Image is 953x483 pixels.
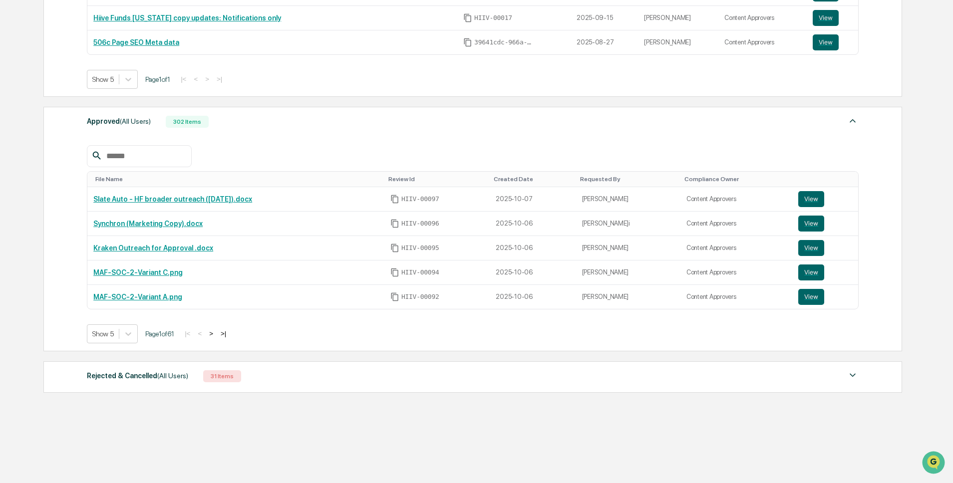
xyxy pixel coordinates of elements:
[680,285,792,309] td: Content Approvers
[798,289,852,305] a: View
[463,38,472,47] span: Copy Id
[170,79,182,91] button: Start new chat
[6,122,68,140] a: 🖐️Preclearance
[6,141,67,159] a: 🔎Data Lookup
[20,145,63,155] span: Data Lookup
[463,13,472,22] span: Copy Id
[490,236,576,260] td: 2025-10-06
[166,116,209,128] div: 302 Items
[390,292,399,301] span: Copy Id
[798,264,824,280] button: View
[10,127,18,135] div: 🖐️
[191,75,201,83] button: <
[474,14,512,22] span: HIIV-00017
[847,115,859,127] img: caret
[10,76,28,94] img: 1746055101610-c473b297-6a78-478c-a979-82029cc54cd1
[576,236,680,260] td: [PERSON_NAME]
[218,329,229,338] button: >|
[10,146,18,154] div: 🔎
[800,176,854,183] div: Toggle SortBy
[571,30,638,54] td: 2025-08-27
[390,268,399,277] span: Copy Id
[813,34,839,50] button: View
[576,187,680,212] td: [PERSON_NAME]
[178,75,189,83] button: |<
[401,195,439,203] span: HIIV-00097
[401,220,439,228] span: HIIV-00096
[576,212,680,236] td: [PERSON_NAME]i
[34,76,164,86] div: Start new chat
[571,6,638,30] td: 2025-09-15
[490,212,576,236] td: 2025-10-06
[401,293,439,301] span: HIIV-00092
[120,117,151,125] span: (All Users)
[921,450,948,477] iframe: Open customer support
[798,191,852,207] a: View
[390,195,399,204] span: Copy Id
[214,75,225,83] button: >|
[798,216,824,232] button: View
[474,38,534,46] span: 39641cdc-966a-4e65-879f-2a6a777944d8
[576,285,680,309] td: [PERSON_NAME]
[388,176,486,183] div: Toggle SortBy
[195,329,205,338] button: <
[93,195,252,203] a: Slate Auto - HF broader outreach ([DATE]).docx
[93,14,281,22] a: Hiive Funds [US_STATE] copy updates: Notifications only
[490,260,576,285] td: 2025-10-06
[580,176,676,183] div: Toggle SortBy
[490,285,576,309] td: 2025-10-06
[72,127,80,135] div: 🗄️
[798,240,852,256] a: View
[390,243,399,252] span: Copy Id
[82,126,124,136] span: Attestations
[70,169,121,177] a: Powered byPylon
[813,10,839,26] button: View
[798,289,824,305] button: View
[718,30,806,54] td: Content Approvers
[684,176,788,183] div: Toggle SortBy
[798,264,852,280] a: View
[718,6,806,30] td: Content Approvers
[798,191,824,207] button: View
[87,115,151,128] div: Approved
[638,6,718,30] td: [PERSON_NAME]
[680,212,792,236] td: Content Approvers
[813,34,853,50] a: View
[576,260,680,285] td: [PERSON_NAME]
[813,10,853,26] a: View
[93,38,179,46] a: 506c Page SEO Meta data
[798,216,852,232] a: View
[206,329,216,338] button: >
[87,369,188,382] div: Rejected & Cancelled
[93,268,183,276] a: MAF-SOC-2-Variant C.png
[20,126,64,136] span: Preclearance
[95,176,380,183] div: Toggle SortBy
[401,268,439,276] span: HIIV-00094
[680,236,792,260] td: Content Approvers
[93,244,213,252] a: Kraken Outreach for Approval .docx
[93,293,182,301] a: MAF-SOC-2-Variant A.png
[680,187,792,212] td: Content Approvers
[157,372,188,380] span: (All Users)
[145,330,174,338] span: Page 1 of 61
[93,220,203,228] a: Synchron (Marketing Copy).docx
[202,75,212,83] button: >
[847,369,859,381] img: caret
[34,86,126,94] div: We're available if you need us!
[145,75,170,83] span: Page 1 of 1
[401,244,439,252] span: HIIV-00095
[182,329,193,338] button: |<
[203,370,241,382] div: 31 Items
[494,176,572,183] div: Toggle SortBy
[798,240,824,256] button: View
[10,21,182,37] p: How can we help?
[490,187,576,212] td: 2025-10-07
[680,260,792,285] td: Content Approvers
[638,30,718,54] td: [PERSON_NAME]
[390,219,399,228] span: Copy Id
[68,122,128,140] a: 🗄️Attestations
[99,169,121,177] span: Pylon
